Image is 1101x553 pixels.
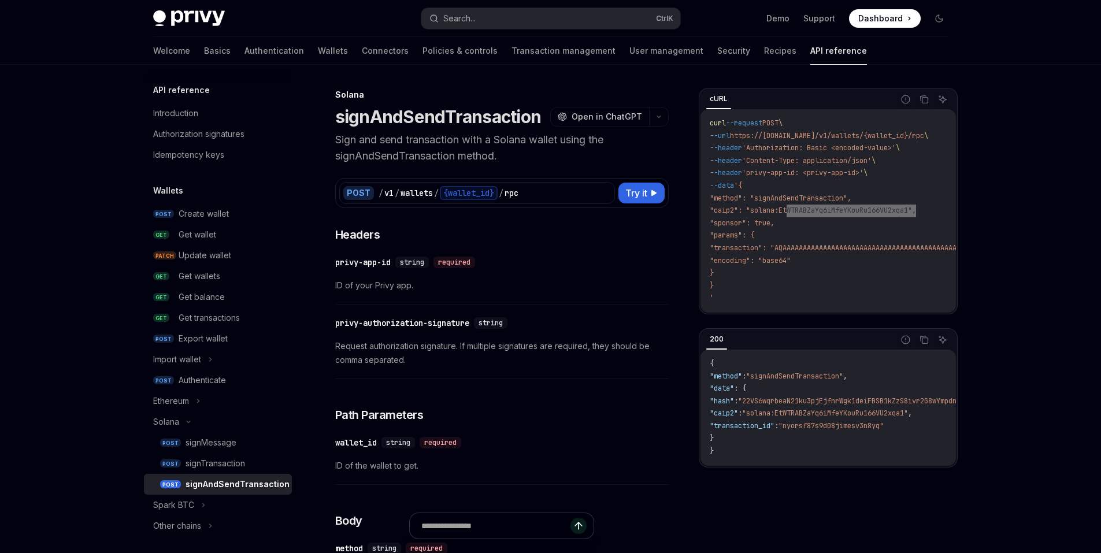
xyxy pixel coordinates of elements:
[186,436,236,450] div: signMessage
[849,9,921,28] a: Dashboard
[746,372,843,381] span: "signAndSendTransaction"
[362,37,409,65] a: Connectors
[153,127,244,141] div: Authorization signatures
[153,231,169,239] span: GET
[335,257,391,268] div: privy-app-id
[898,92,913,107] button: Report incorrect code
[742,156,872,165] span: 'Content-Type: application/json'
[935,332,950,347] button: Ask AI
[153,376,174,385] span: POST
[710,206,916,215] span: "caip2": "solana:EtWTRABZaYq6iMfeYKouRu166VU2xqa1",
[710,231,754,240] span: "params": {
[386,438,410,447] span: string
[144,144,292,165] a: Idempotency keys
[401,187,433,199] div: wallets
[179,290,225,304] div: Get balance
[186,477,290,491] div: signAndSendTransaction
[710,446,714,455] span: }
[335,106,542,127] h1: signAndSendTransaction
[433,257,475,268] div: required
[710,359,714,368] span: {
[572,111,642,123] span: Open in ChatGPT
[179,373,226,387] div: Authenticate
[420,437,461,448] div: required
[625,186,647,200] span: Try it
[924,131,928,140] span: \
[440,186,498,200] div: {wallet_id}
[930,9,948,28] button: Toggle dark mode
[379,187,383,199] div: /
[335,407,424,423] span: Path Parameters
[153,83,210,97] h5: API reference
[710,384,734,393] span: "data"
[710,433,714,443] span: }
[144,328,292,349] a: POSTExport wallet
[144,103,292,124] a: Introduction
[710,168,742,177] span: --header
[335,317,469,329] div: privy-authorization-signature
[153,352,201,366] div: Import wallet
[144,370,292,391] a: POSTAuthenticate
[710,194,851,203] span: "method": "signAndSendTransaction",
[499,187,503,199] div: /
[144,349,292,370] button: Import wallet
[730,131,924,140] span: https://[DOMAIN_NAME]/v1/wallets/{wallet_id}/rpc
[160,480,181,489] span: POST
[479,318,503,328] span: string
[335,279,669,292] span: ID of your Privy app.
[742,409,908,418] span: "solana:EtWTRABZaYq6iMfeYKouRu166VU2xqa1"
[742,168,863,177] span: 'privy-app-id: <privy-app-id>'
[153,210,174,218] span: POST
[144,474,292,495] a: POSTsignAndSendTransaction
[179,311,240,325] div: Get transactions
[858,13,903,24] span: Dashboard
[710,372,742,381] span: "method"
[803,13,835,24] a: Support
[144,411,292,432] button: Solana
[710,396,734,406] span: "hash"
[179,228,216,242] div: Get wallet
[186,456,245,470] div: signTransaction
[144,224,292,245] a: GETGet wallet
[710,156,742,165] span: --header
[710,118,726,128] span: curl
[843,372,847,381] span: ,
[726,118,762,128] span: --request
[863,168,868,177] span: \
[421,8,680,29] button: Search...CtrlK
[153,335,174,343] span: POST
[144,515,292,536] button: Other chains
[917,92,932,107] button: Copy the contents from the code block
[734,384,746,393] span: : {
[656,14,673,23] span: Ctrl K
[550,107,649,127] button: Open in ChatGPT
[629,37,703,65] a: User management
[153,415,179,429] div: Solana
[706,332,727,346] div: 200
[710,268,714,277] span: }
[710,218,774,228] span: "sponsor": true,
[160,439,181,447] span: POST
[717,37,750,65] a: Security
[160,459,181,468] span: POST
[179,269,220,283] div: Get wallets
[908,409,912,418] span: ,
[318,37,348,65] a: Wallets
[766,13,789,24] a: Demo
[153,272,169,281] span: GET
[179,207,229,221] div: Create wallet
[384,187,394,199] div: v1
[917,332,932,347] button: Copy the contents from the code block
[511,37,616,65] a: Transaction management
[153,148,224,162] div: Idempotency keys
[144,307,292,328] a: GETGet transactions
[710,143,742,153] span: --header
[710,131,730,140] span: --url
[153,10,225,27] img: dark logo
[153,498,194,512] div: Spark BTC
[443,12,476,25] div: Search...
[153,519,201,533] div: Other chains
[710,293,714,302] span: '
[335,89,669,101] div: Solana
[505,187,518,199] div: rpc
